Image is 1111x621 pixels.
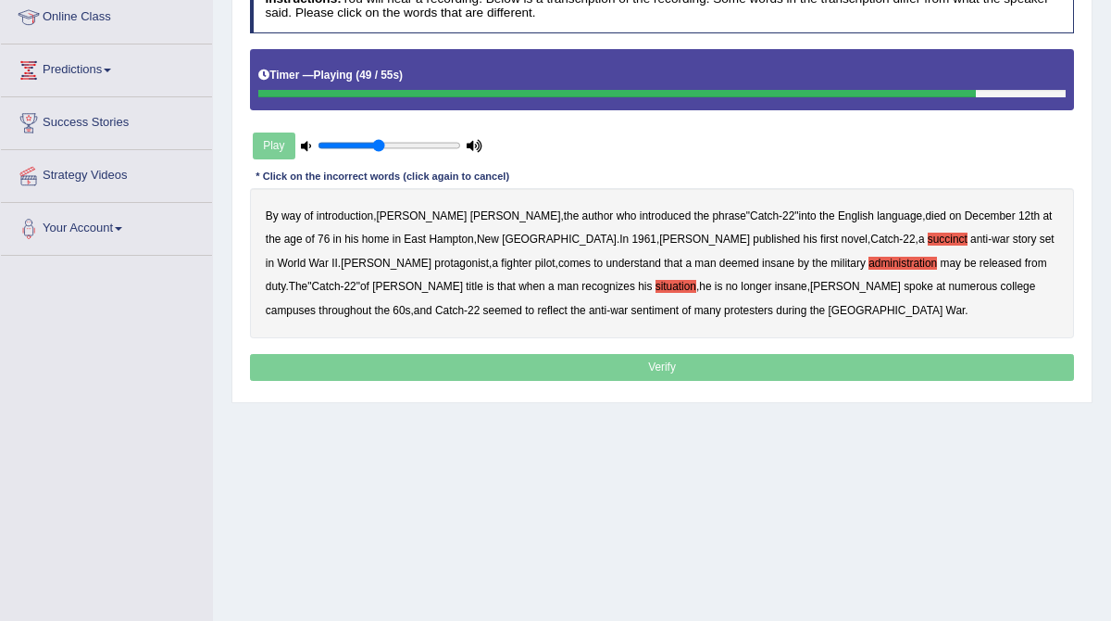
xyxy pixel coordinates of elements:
[992,233,1009,246] b: war
[610,304,628,317] b: war
[477,233,499,246] b: New
[903,233,915,246] b: 22
[782,209,794,222] b: 22
[741,280,771,293] b: longer
[946,304,966,317] b: War
[776,304,806,317] b: during
[799,209,817,222] b: into
[360,280,369,293] b: of
[284,233,303,246] b: age
[1,203,212,249] a: Your Account
[640,209,692,222] b: introduced
[694,209,710,222] b: the
[250,188,1075,338] div: , , " - " , , . , , - , - . , , . " - " , , , - - .
[904,280,933,293] b: spoke
[762,257,794,270] b: insane
[266,304,316,317] b: campuses
[466,280,483,293] b: title
[842,233,868,246] b: novel
[659,233,750,246] b: [PERSON_NAME]
[877,209,922,222] b: language
[318,304,371,317] b: throughout
[281,209,301,222] b: way
[965,209,1016,222] b: December
[557,280,579,293] b: man
[804,233,818,246] b: his
[631,233,655,246] b: 1961
[344,280,356,293] b: 22
[715,280,723,293] b: is
[712,209,745,222] b: phrase
[694,304,721,317] b: many
[362,233,390,246] b: home
[797,257,809,270] b: by
[277,257,306,270] b: World
[810,280,901,293] b: [PERSON_NAME]
[289,280,308,293] b: The
[435,304,464,317] b: Catch
[838,209,874,222] b: English
[681,304,691,317] b: of
[333,233,342,246] b: in
[564,209,580,222] b: the
[948,280,997,293] b: numerous
[492,257,498,270] b: a
[266,280,286,293] b: duty
[830,257,866,270] b: military
[356,69,359,82] b: (
[750,209,779,222] b: Catch
[306,233,315,246] b: of
[372,280,463,293] b: [PERSON_NAME]
[344,233,358,246] b: his
[638,280,652,293] b: his
[525,304,534,317] b: to
[589,304,606,317] b: anti
[518,280,544,293] b: when
[318,233,330,246] b: 76
[936,280,945,293] b: at
[341,257,431,270] b: [PERSON_NAME]
[502,233,617,246] b: [GEOGRAPHIC_DATA]
[694,257,716,270] b: man
[1,44,212,91] a: Predictions
[619,233,629,246] b: In
[1018,209,1040,222] b: 12th
[266,209,279,222] b: By
[582,209,614,222] b: author
[753,233,800,246] b: published
[685,257,692,270] b: a
[1025,257,1047,270] b: from
[949,209,961,222] b: on
[726,280,738,293] b: no
[1042,209,1052,222] b: at
[434,257,489,270] b: protagonist
[535,257,555,270] b: pilot
[829,304,943,317] b: [GEOGRAPHIC_DATA]
[393,304,410,317] b: 60s
[870,233,899,246] b: Catch
[1,150,212,196] a: Strategy Videos
[558,257,591,270] b: comes
[719,257,759,270] b: deemed
[331,257,338,270] b: II
[925,209,945,222] b: died
[483,304,522,317] b: seemed
[266,257,274,270] b: in
[724,304,773,317] b: protesters
[964,257,976,270] b: be
[593,257,603,270] b: to
[605,257,661,270] b: understand
[980,257,1022,270] b: released
[501,257,531,270] b: fighter
[1040,233,1055,246] b: set
[617,209,637,222] b: who
[868,257,937,270] b: administration
[359,69,399,82] b: 49 / 55s
[314,69,353,82] b: Playing
[664,257,682,270] b: that
[812,257,828,270] b: the
[393,233,401,246] b: in
[404,233,426,246] b: East
[548,280,555,293] b: a
[266,233,281,246] b: the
